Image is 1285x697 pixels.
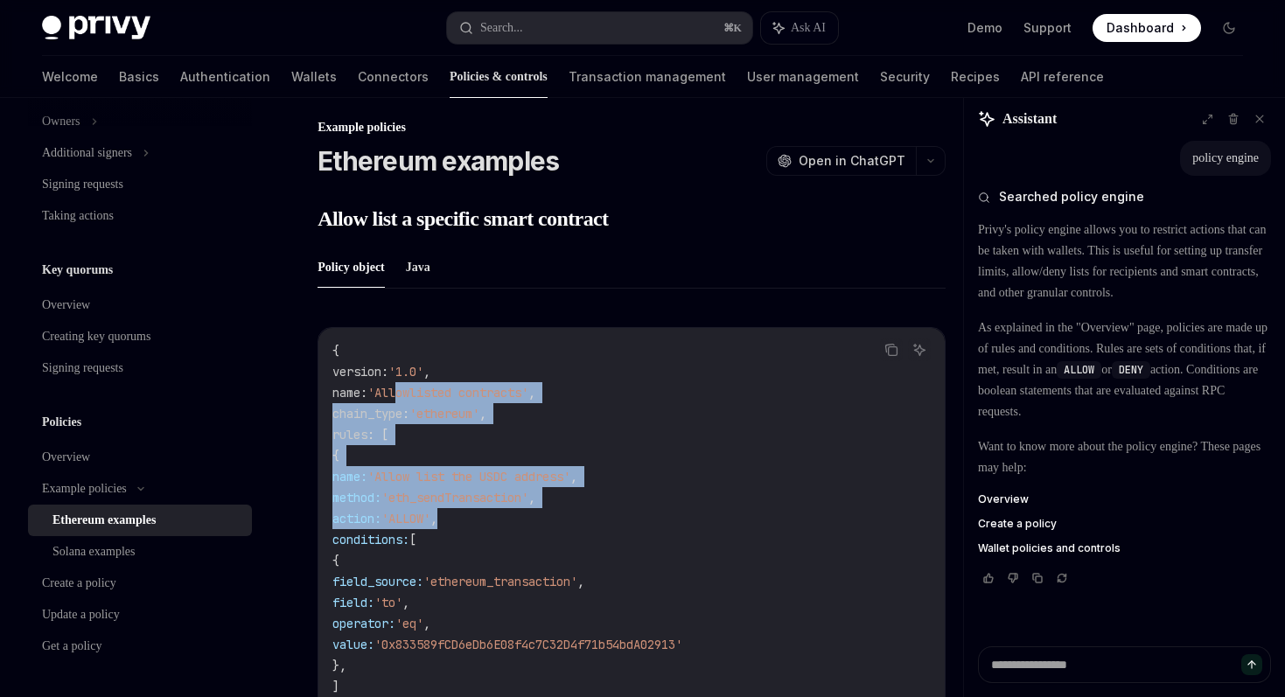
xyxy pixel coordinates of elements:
span: operator: [332,616,395,631]
a: Recipes [951,56,1000,98]
span: Ask AI [791,19,826,37]
a: Create a policy [28,568,252,599]
span: , [528,490,535,505]
span: , [570,469,577,484]
span: Overview [978,492,1029,506]
div: Ethereum examples [52,510,156,531]
a: Overview [28,442,252,473]
span: , [423,616,430,631]
span: Dashboard [1107,19,1174,37]
span: [ [409,532,416,547]
span: method: [332,490,381,505]
span: version [332,364,381,380]
a: Authentication [180,56,270,98]
span: 'to' [374,595,402,610]
span: : [360,385,367,401]
div: Create a policy [42,573,116,594]
a: Taking actions [28,200,252,232]
button: Ask AI [761,12,838,44]
span: ] [332,679,339,694]
div: Signing requests [42,358,123,379]
a: Policies & controls [450,56,548,98]
span: 'ALLOW' [381,511,430,526]
h5: Policies [42,412,81,433]
a: Wallet policies and controls [978,541,1271,555]
span: : [402,406,409,422]
span: 'ethereum' [409,406,479,422]
a: API reference [1021,56,1104,98]
span: name: [332,469,367,484]
span: , [402,595,409,610]
a: Overview [28,289,252,321]
span: }, [332,658,346,673]
img: dark logo [42,16,150,40]
a: Update a policy [28,599,252,631]
div: policy engine [1192,150,1259,167]
span: , [479,406,486,422]
span: Searched policy engine [999,188,1144,206]
span: 'eth_sendTransaction' [381,490,528,505]
span: { [332,553,339,568]
div: Example policies [318,119,946,136]
div: Overview [42,447,90,468]
a: Security [880,56,930,98]
a: Dashboard [1093,14,1201,42]
button: Send message [1241,654,1262,675]
button: Policy object [318,247,385,288]
a: Ethereum examples [28,505,252,536]
span: 'Allow list the USDC address' [367,469,570,484]
p: Privy's policy engine allows you to restrict actions that can be taken with wallets. This is usef... [978,220,1271,303]
button: Toggle dark mode [1215,14,1243,42]
div: Creating key quorums [42,326,150,347]
div: Solana examples [52,541,135,562]
span: name [332,385,360,401]
div: Search... [480,17,523,38]
div: Taking actions [42,206,114,227]
a: Basics [119,56,159,98]
span: Assistant [1002,108,1057,129]
a: Demo [967,19,1002,37]
div: Signing requests [42,174,123,195]
span: , [423,364,430,380]
h5: Key quorums [42,260,113,281]
span: chain_type [332,406,402,422]
span: , [528,385,535,401]
a: Create a policy [978,517,1271,531]
span: Allow list a specific smart contract [318,205,608,233]
a: Overview [978,492,1271,506]
button: Searched policy engine [978,188,1271,206]
div: Additional signers [42,143,132,164]
span: 'eq' [395,616,423,631]
span: '0x833589fCD6eDb6E08f4c7C32D4f71b54bdA02913' [374,637,682,652]
span: Create a policy [978,517,1057,531]
div: Get a policy [42,636,101,657]
a: Signing requests [28,352,252,384]
button: Copy the contents from the code block [880,338,903,361]
p: Want to know more about the policy engine? These pages may help: [978,436,1271,478]
span: field: [332,595,374,610]
div: Example policies [42,478,127,499]
span: : [ [367,427,388,443]
div: Overview [42,295,90,316]
a: Signing requests [28,169,252,200]
button: Search...⌘K [447,12,752,44]
span: , [430,511,437,526]
a: Support [1023,19,1072,37]
a: Solana examples [28,536,252,568]
p: As explained in the "Overview" page, policies are made up of rules and conditions. Rules are sets... [978,317,1271,422]
span: value: [332,637,374,652]
span: conditions: [332,532,409,547]
span: '1.0' [388,364,423,380]
a: Creating key quorums [28,321,252,352]
span: Wallet policies and controls [978,541,1121,555]
span: ⌘ K [723,21,742,35]
a: User management [747,56,859,98]
a: Connectors [358,56,429,98]
button: Open in ChatGPT [766,146,916,176]
button: Ask AI [908,338,931,361]
span: action: [332,511,381,526]
span: Open in ChatGPT [799,152,905,170]
a: Transaction management [569,56,726,98]
span: { [332,343,339,359]
span: , [577,574,584,589]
